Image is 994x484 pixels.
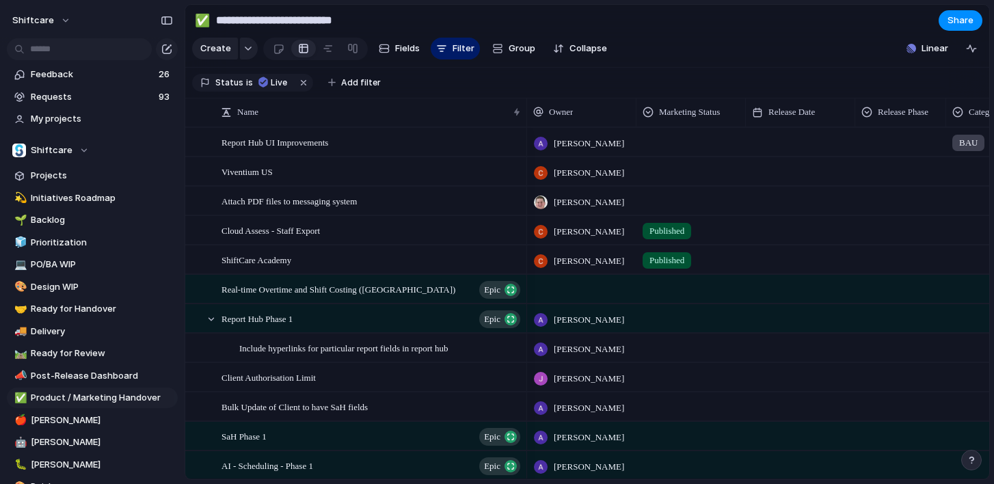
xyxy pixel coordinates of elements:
[195,11,210,29] div: ✅
[31,280,173,294] span: Design WIP
[649,254,684,267] span: Published
[12,191,26,205] button: 💫
[479,457,520,475] button: Epic
[768,105,815,119] span: Release Date
[159,90,172,104] span: 93
[243,75,256,90] button: is
[246,77,253,89] span: is
[554,137,624,150] span: [PERSON_NAME]
[31,169,173,183] span: Projects
[649,224,684,238] span: Published
[221,399,368,414] span: Bulk Update of Client to have SaH fields
[31,414,173,427] span: [PERSON_NAME]
[7,140,178,161] button: Shiftcare
[959,136,978,150] span: BAU
[485,38,542,59] button: Group
[31,302,173,316] span: Ready for Handover
[554,196,624,209] span: [PERSON_NAME]
[14,457,24,472] div: 🐛
[7,299,178,319] a: 🤝Ready for Handover
[31,144,72,157] span: Shiftcare
[12,414,26,427] button: 🍎
[7,254,178,275] a: 💻PO/BA WIP
[12,347,26,360] button: 🛤️
[221,369,316,385] span: Client Authorisation Limit
[239,340,448,355] span: Include hyperlinks for particular report fields in report hub
[341,77,381,89] span: Add filter
[14,279,24,295] div: 🎨
[7,64,178,85] a: Feedback26
[31,325,173,338] span: Delivery
[7,277,178,297] div: 🎨Design WIP
[554,166,624,180] span: [PERSON_NAME]
[7,165,178,186] a: Projects
[14,257,24,273] div: 💻
[12,458,26,472] button: 🐛
[221,281,455,297] span: Real-time Overtime and Shift Costing ([GEOGRAPHIC_DATA])
[395,42,420,55] span: Fields
[7,87,178,107] a: Requests93
[14,213,24,228] div: 🌱
[215,77,243,89] span: Status
[320,73,389,92] button: Add filter
[12,325,26,338] button: 🚚
[12,391,26,405] button: ✅
[14,190,24,206] div: 💫
[7,232,178,253] a: 🧊Prioritization
[939,10,982,31] button: Share
[7,432,178,453] div: 🤖[PERSON_NAME]
[948,14,973,27] span: Share
[7,388,178,408] a: ✅Product / Marketing Handover
[554,372,624,386] span: [PERSON_NAME]
[922,42,948,55] span: Linear
[479,428,520,446] button: Epic
[7,455,178,475] a: 🐛[PERSON_NAME]
[200,42,231,55] span: Create
[14,301,24,317] div: 🤝
[554,460,624,474] span: [PERSON_NAME]
[554,225,624,239] span: [PERSON_NAME]
[221,252,291,267] span: ShiftCare Academy
[7,410,178,431] a: 🍎[PERSON_NAME]
[31,347,173,360] span: Ready for Review
[221,193,357,209] span: Attach PDF files to messaging system
[484,427,500,446] span: Epic
[7,343,178,364] a: 🛤️Ready for Review
[554,401,624,415] span: [PERSON_NAME]
[31,458,173,472] span: [PERSON_NAME]
[7,366,178,386] a: 📣Post-Release Dashboard
[554,313,624,327] span: [PERSON_NAME]
[554,254,624,268] span: [PERSON_NAME]
[271,77,287,89] span: Live
[14,412,24,428] div: 🍎
[12,369,26,383] button: 📣
[12,213,26,227] button: 🌱
[548,38,613,59] button: Collapse
[221,310,293,326] span: Report Hub Phase 1
[221,163,273,179] span: Viventium US
[221,428,267,444] span: SaH Phase 1
[878,105,928,119] span: Release Phase
[31,68,155,81] span: Feedback
[12,435,26,449] button: 🤖
[31,191,173,205] span: Initiatives Roadmap
[479,310,520,328] button: Epic
[431,38,480,59] button: Filter
[7,210,178,230] a: 🌱Backlog
[12,258,26,271] button: 💻
[549,105,573,119] span: Owner
[659,105,720,119] span: Marketing Status
[14,323,24,339] div: 🚚
[479,281,520,299] button: Epic
[7,321,178,342] a: 🚚Delivery
[7,188,178,209] div: 💫Initiatives Roadmap
[509,42,535,55] span: Group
